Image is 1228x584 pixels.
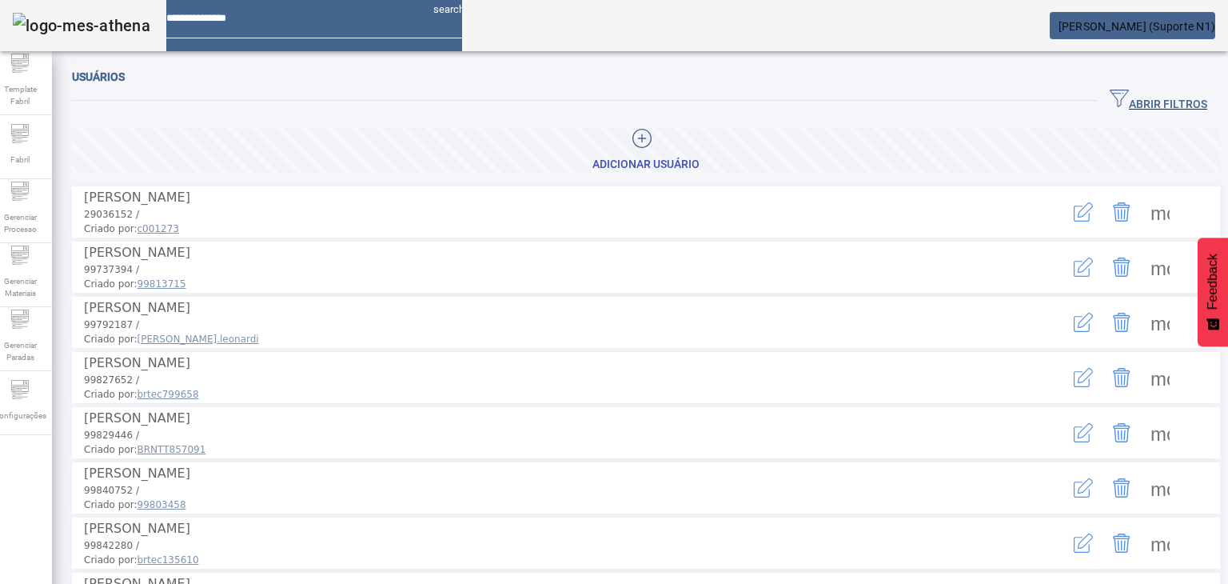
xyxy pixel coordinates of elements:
[84,485,139,496] span: 99840752 /
[84,332,1027,346] span: Criado por:
[1141,358,1179,397] button: Mais
[84,430,139,441] span: 99829446 /
[1141,414,1179,452] button: Mais
[1102,524,1141,562] button: Delete
[84,410,190,426] span: [PERSON_NAME]
[84,466,190,481] span: [PERSON_NAME]
[72,70,125,83] span: Usuários
[1059,20,1216,33] span: [PERSON_NAME] (Suporte N1)
[84,222,1027,236] span: Criado por:
[1198,238,1228,346] button: Feedback - Mostrar pesquisa
[592,157,700,173] div: Adicionar Usuário
[1141,248,1179,286] button: Mais
[138,389,199,400] span: brtec799658
[1102,358,1141,397] button: Delete
[84,277,1027,291] span: Criado por:
[1102,414,1141,452] button: Delete
[138,444,206,455] span: BRNTT857091
[84,374,139,386] span: 99827652 /
[84,387,1027,402] span: Criado por:
[84,209,139,220] span: 29036152 /
[84,521,190,536] span: [PERSON_NAME]
[1102,303,1141,342] button: Delete
[84,442,1027,457] span: Criado por:
[84,319,139,330] span: 99792187 /
[1102,469,1141,507] button: Delete
[84,540,139,551] span: 99842280 /
[138,334,259,345] span: [PERSON_NAME].leonardi
[84,300,190,315] span: [PERSON_NAME]
[1097,86,1220,115] button: ABRIR FILTROS
[72,127,1220,174] button: Adicionar Usuário
[138,554,199,566] span: brtec135610
[6,149,34,170] span: Fabril
[1206,254,1220,310] span: Feedback
[138,278,186,290] span: 99813715
[1102,193,1141,231] button: Delete
[1110,89,1207,113] span: ABRIR FILTROS
[84,498,1027,512] span: Criado por:
[13,13,150,38] img: logo-mes-athena
[84,245,190,260] span: [PERSON_NAME]
[138,223,179,234] span: c001273
[84,264,139,275] span: 99737394 /
[84,553,1027,567] span: Criado por:
[1141,469,1179,507] button: Mais
[1102,248,1141,286] button: Delete
[84,190,190,205] span: [PERSON_NAME]
[1141,524,1179,562] button: Mais
[1141,193,1179,231] button: Mais
[84,355,190,370] span: [PERSON_NAME]
[138,499,186,510] span: 99803458
[1141,303,1179,342] button: Mais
